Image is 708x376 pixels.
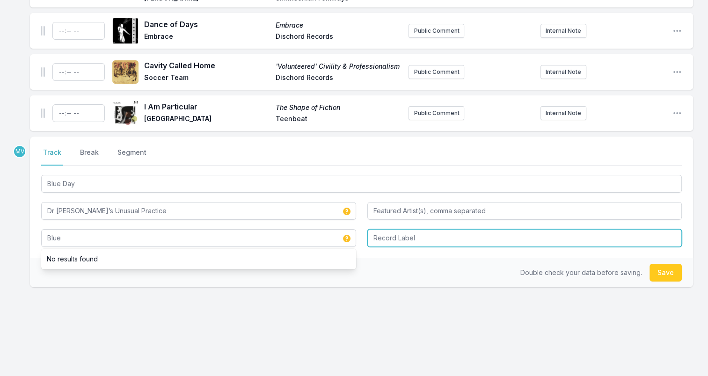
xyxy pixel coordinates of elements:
[112,100,139,126] img: The Shape of Fiction
[112,18,139,44] img: Embrace
[144,114,270,125] span: [GEOGRAPHIC_DATA]
[144,101,270,112] span: I Am Particular
[520,268,642,276] span: Double check your data before saving.
[367,202,682,220] input: Featured Artist(s), comma separated
[13,145,26,158] p: Michael Vogel
[540,24,586,38] button: Internal Note
[144,73,270,84] span: Soccer Team
[276,73,401,84] span: Dischord Records
[540,106,586,120] button: Internal Note
[276,114,401,125] span: Teenbeat
[367,229,682,247] input: Record Label
[41,175,682,193] input: Track Title
[650,264,682,282] button: Save
[41,202,356,220] input: Artist
[41,67,45,77] img: Drag Handle
[672,26,682,36] button: Open playlist item options
[144,32,270,43] span: Embrace
[409,106,464,120] button: Public Comment
[41,148,63,166] button: Track
[540,65,586,79] button: Internal Note
[672,67,682,77] button: Open playlist item options
[52,63,105,81] input: Timestamp
[41,229,356,247] input: Album Title
[276,32,401,43] span: Dischord Records
[116,148,148,166] button: Segment
[41,108,45,118] img: Drag Handle
[52,104,105,122] input: Timestamp
[672,108,682,118] button: Open playlist item options
[144,19,270,30] span: Dance of Days
[409,65,464,79] button: Public Comment
[41,26,45,36] img: Drag Handle
[41,251,356,268] li: No results found
[276,103,401,112] span: The Shape of Fiction
[78,148,101,166] button: Break
[52,22,105,40] input: Timestamp
[144,60,270,71] span: Cavity Called Home
[112,60,139,84] img: 'Volunteered' Civility & Professionalism
[409,24,464,38] button: Public Comment
[276,21,401,30] span: Embrace
[276,62,401,71] span: 'Volunteered' Civility & Professionalism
